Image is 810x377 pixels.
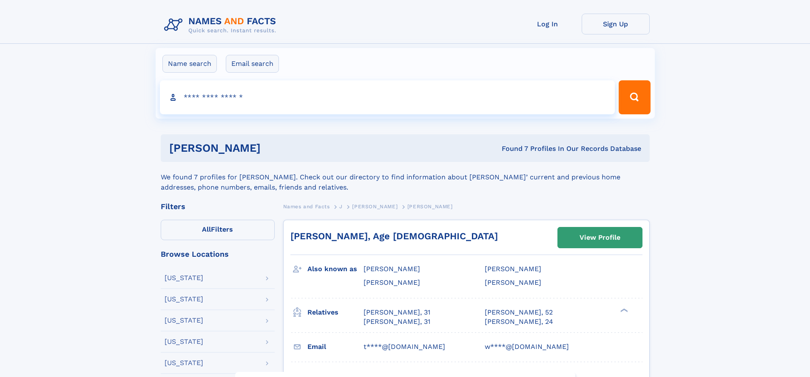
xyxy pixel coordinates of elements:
[169,143,381,153] h1: [PERSON_NAME]
[161,14,283,37] img: Logo Names and Facts
[339,204,343,210] span: J
[618,307,628,313] div: ❯
[307,262,364,276] h3: Also known as
[161,203,275,210] div: Filters
[161,162,650,193] div: We found 7 profiles for [PERSON_NAME]. Check out our directory to find information about [PERSON_...
[580,228,620,247] div: View Profile
[161,220,275,240] label: Filters
[381,144,641,153] div: Found 7 Profiles In Our Records Database
[165,317,203,324] div: [US_STATE]
[485,265,541,273] span: [PERSON_NAME]
[160,80,615,114] input: search input
[307,305,364,320] h3: Relatives
[485,308,553,317] a: [PERSON_NAME], 52
[165,296,203,303] div: [US_STATE]
[165,360,203,366] div: [US_STATE]
[352,204,398,210] span: [PERSON_NAME]
[619,80,650,114] button: Search Button
[162,55,217,73] label: Name search
[202,225,211,233] span: All
[161,250,275,258] div: Browse Locations
[165,275,203,281] div: [US_STATE]
[307,340,364,354] h3: Email
[407,204,453,210] span: [PERSON_NAME]
[226,55,279,73] label: Email search
[364,308,430,317] a: [PERSON_NAME], 31
[352,201,398,212] a: [PERSON_NAME]
[582,14,650,34] a: Sign Up
[364,278,420,286] span: [PERSON_NAME]
[364,317,430,326] a: [PERSON_NAME], 31
[364,265,420,273] span: [PERSON_NAME]
[485,317,553,326] a: [PERSON_NAME], 24
[283,201,330,212] a: Names and Facts
[339,201,343,212] a: J
[165,338,203,345] div: [US_STATE]
[558,227,642,248] a: View Profile
[290,231,498,241] a: [PERSON_NAME], Age [DEMOGRAPHIC_DATA]
[514,14,582,34] a: Log In
[485,278,541,286] span: [PERSON_NAME]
